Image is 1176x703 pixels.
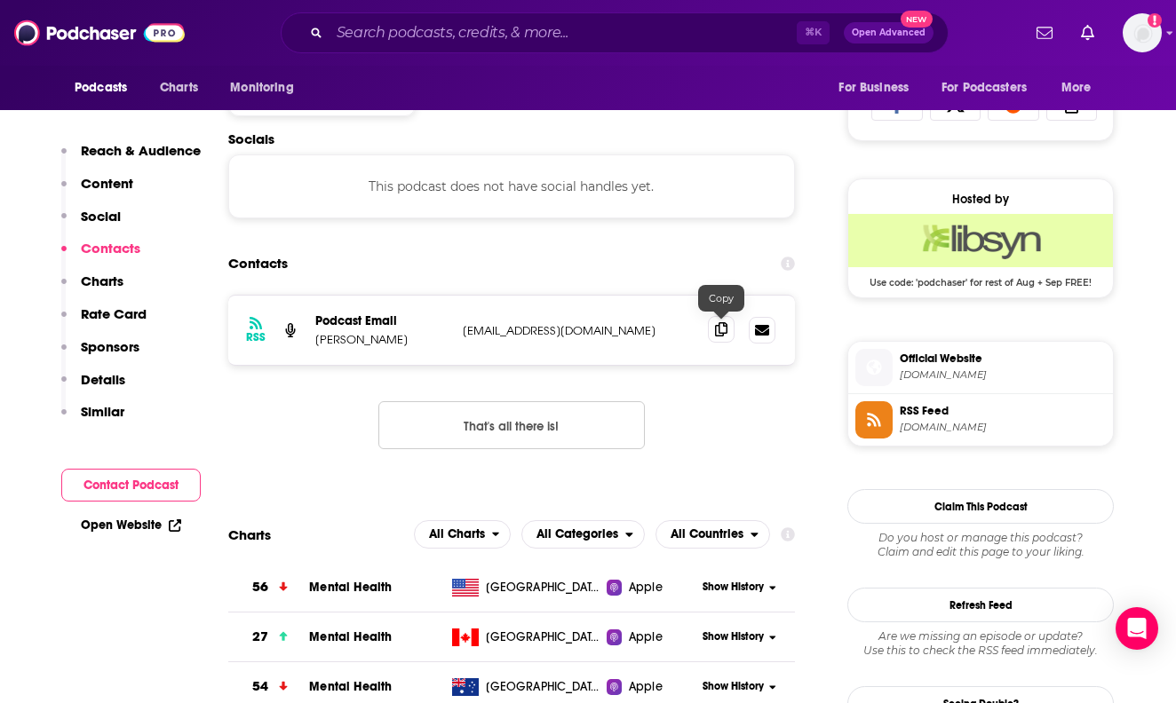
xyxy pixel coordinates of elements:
a: [GEOGRAPHIC_DATA] [445,579,608,596]
img: Libsyn Deal: Use code: 'podchaser' for rest of Aug + Sep FREE! [848,214,1113,267]
div: Open Intercom Messenger [1116,607,1158,650]
button: Social [61,208,121,241]
span: Show History [703,580,764,595]
div: Copy [698,285,744,312]
button: Details [61,371,125,404]
h2: Contacts [228,247,288,280]
img: Podchaser - Follow, Share and Rate Podcasts [14,16,185,50]
h2: Platforms [414,520,512,549]
a: [GEOGRAPHIC_DATA] [445,678,608,696]
button: open menu [656,520,770,549]
h3: 56 [252,577,268,597]
img: User Profile [1123,13,1162,52]
button: Content [61,175,133,208]
input: Search podcasts, credits, & more... [330,19,797,47]
a: Apple [607,628,696,646]
h2: Socials [228,130,795,147]
a: Libsyn Deal: Use code: 'podchaser' for rest of Aug + Sep FREE! [848,214,1113,287]
p: Details [81,371,125,388]
span: Australia [486,678,601,696]
span: sites.libsyn.com [900,368,1106,382]
span: feeds.libsyn.com [900,421,1106,434]
div: Hosted by [848,192,1113,207]
span: All Charts [429,528,485,541]
a: Open Website [81,517,181,533]
span: Do you host or manage this podcast? [847,531,1114,545]
span: United States [486,579,601,596]
span: RSS Feed [900,403,1106,419]
p: Podcast Email [315,313,449,328]
button: open menu [1049,71,1114,105]
button: open menu [930,71,1053,105]
div: Are we missing an episode or update? Use this to check the RSS feed immediately. [847,629,1114,658]
span: Monitoring [230,75,293,100]
button: open menu [521,520,645,549]
p: Similar [81,403,124,420]
div: Claim and edit this page to your liking. [847,531,1114,559]
a: Official Website[DOMAIN_NAME] [855,349,1106,386]
span: For Business [838,75,909,100]
button: open menu [218,71,316,105]
span: Mental Health [309,629,392,644]
button: open menu [826,71,931,105]
p: Contacts [81,240,140,257]
a: Show notifications dropdown [1029,18,1060,48]
p: Social [81,208,121,225]
button: Contacts [61,240,140,273]
button: Show History [697,580,783,595]
a: Mental Health [309,580,392,595]
button: Contact Podcast [61,469,201,502]
span: For Podcasters [942,75,1027,100]
span: Mental Health [309,679,392,694]
span: Show History [703,629,764,644]
button: Claim This Podcast [847,489,1114,524]
button: Similar [61,403,124,436]
p: [EMAIL_ADDRESS][DOMAIN_NAME] [463,323,694,338]
button: Open AdvancedNew [844,22,934,43]
h2: Categories [521,520,645,549]
span: Open Advanced [852,28,926,37]
button: Refresh Feed [847,588,1114,622]
h3: RSS [246,330,266,344]
button: Charts [61,273,123,305]
svg: Add a profile image [1148,13,1162,28]
span: Official Website [900,351,1106,367]
span: Charts [160,75,198,100]
button: Reach & Audience [61,142,201,175]
span: New [901,11,933,28]
a: 56 [228,563,309,612]
button: Nothing here. [378,401,645,449]
p: Sponsors [81,338,139,355]
span: All Categories [536,528,618,541]
span: Apple [629,678,663,696]
button: Show History [697,629,783,644]
button: Rate Card [61,305,147,338]
div: This podcast does not have social handles yet. [228,154,795,218]
a: Apple [607,678,696,696]
p: Rate Card [81,305,147,322]
span: Logged in as sarahhallprinc [1123,13,1162,52]
span: More [1061,75,1092,100]
button: Show History [697,679,783,694]
p: Charts [81,273,123,289]
a: Apple [607,579,696,596]
a: Charts [148,71,209,105]
p: [PERSON_NAME] [315,332,449,347]
p: Reach & Audience [81,142,201,159]
h2: Charts [228,526,271,543]
span: Podcasts [75,75,127,100]
button: Show profile menu [1123,13,1162,52]
span: All Countries [671,528,743,541]
span: Canada [486,628,601,646]
span: Apple [629,579,663,596]
a: 27 [228,612,309,661]
span: Use code: 'podchaser' for rest of Aug + Sep FREE! [848,267,1113,288]
h3: 54 [252,676,268,697]
a: Show notifications dropdown [1074,18,1101,48]
button: Sponsors [61,338,139,371]
h3: 27 [252,627,268,647]
div: Search podcasts, credits, & more... [281,12,949,53]
p: Content [81,175,133,192]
